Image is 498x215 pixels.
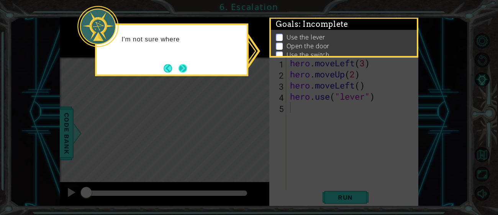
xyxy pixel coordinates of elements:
[276,20,348,29] span: Goals
[287,33,325,41] p: Use the lever
[299,20,348,29] span: : Incomplete
[121,35,241,44] p: I'm not sure where
[287,42,329,50] p: Open the door
[177,63,188,74] button: Next
[287,51,329,59] p: Use the switch
[164,64,179,72] button: Back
